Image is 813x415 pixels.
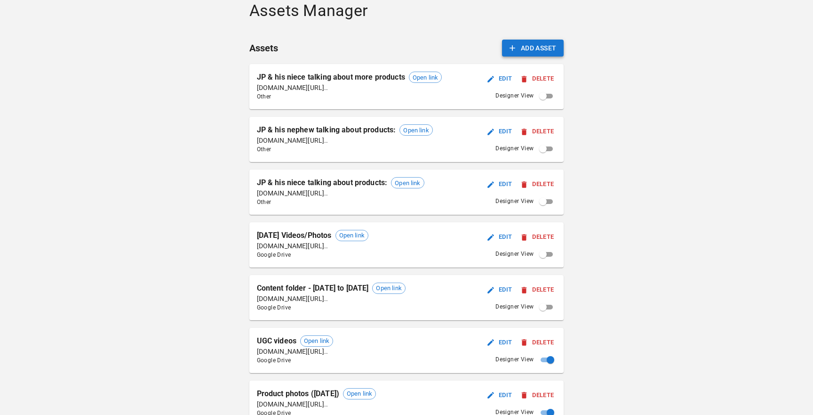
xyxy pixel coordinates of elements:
[257,241,368,251] p: [DOMAIN_NAME][URL]..
[373,284,405,293] span: Open link
[257,294,406,303] p: [DOMAIN_NAME][URL]..
[300,335,333,347] div: Open link
[485,283,515,297] button: Edit
[257,347,334,356] p: [DOMAIN_NAME][URL]..
[257,188,424,198] p: [DOMAIN_NAME][URL]..
[502,40,564,57] button: Add Asset
[343,388,376,399] div: Open link
[257,230,332,241] p: [DATE] Videos/Photos
[343,389,375,399] span: Open link
[495,302,534,312] span: Designer View
[518,230,556,244] button: Delete
[485,230,515,244] button: Edit
[391,179,423,188] span: Open link
[257,388,339,399] p: Product photos ([DATE])
[518,335,556,350] button: Delete
[372,283,405,294] div: Open link
[495,250,534,259] span: Designer View
[495,355,534,365] span: Designer View
[518,283,556,297] button: Delete
[518,388,556,403] button: Delete
[257,399,376,409] p: [DOMAIN_NAME][URL]..
[301,336,333,346] span: Open link
[400,126,432,135] span: Open link
[409,73,441,82] span: Open link
[518,72,556,86] button: Delete
[249,1,564,21] h4: Assets Manager
[257,177,388,188] p: JP & his niece talking about products:
[257,283,369,294] p: Content folder - [DATE] to [DATE]
[485,335,515,350] button: Edit
[335,230,368,241] div: Open link
[257,335,297,347] p: UGC videos
[257,72,405,83] p: JP & his niece talking about more products
[249,41,279,56] h6: Assets
[257,136,433,145] p: [DOMAIN_NAME][URL]..
[257,124,396,136] p: JP & his nephew talking about products:
[518,177,556,192] button: Delete
[495,144,534,154] span: Designer View
[518,124,556,139] button: Delete
[495,91,534,101] span: Designer View
[485,124,515,139] button: Edit
[399,124,432,136] div: Open link
[391,177,424,188] div: Open link
[257,92,442,102] span: Other
[485,388,515,403] button: Edit
[257,83,442,92] p: [DOMAIN_NAME][URL]..
[495,197,534,206] span: Designer View
[257,198,424,207] span: Other
[336,231,368,240] span: Open link
[257,303,406,313] span: Google Drive
[257,356,334,366] span: Google Drive
[409,72,442,83] div: Open link
[485,177,515,192] button: Edit
[257,251,368,260] span: Google Drive
[257,145,433,155] span: Other
[485,72,515,86] button: Edit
